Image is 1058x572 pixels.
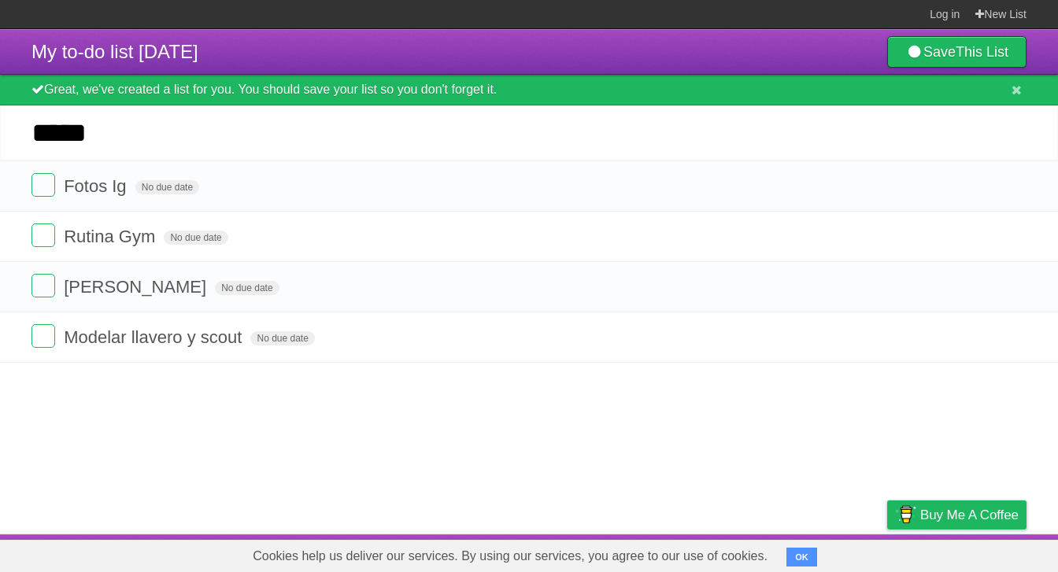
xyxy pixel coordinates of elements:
a: Privacy [867,538,908,568]
a: Developers [730,538,793,568]
label: Done [31,223,55,247]
a: Suggest a feature [927,538,1027,568]
span: No due date [135,180,199,194]
a: Terms [813,538,848,568]
label: Done [31,173,55,197]
a: SaveThis List [887,36,1027,68]
label: Done [31,274,55,297]
span: Cookies help us deliver our services. By using our services, you agree to our use of cookies. [237,541,783,572]
span: Fotos Ig [64,176,130,196]
span: No due date [250,331,314,345]
span: No due date [164,231,228,245]
label: Done [31,324,55,348]
button: OK [786,548,817,566]
img: Buy me a coffee [895,501,916,528]
span: [PERSON_NAME] [64,277,210,297]
span: My to-do list [DATE] [31,41,198,62]
span: Modelar llavero y scout [64,327,246,347]
a: About [678,538,711,568]
span: No due date [215,281,279,295]
a: Buy me a coffee [887,500,1027,530]
span: Rutina Gym [64,227,159,246]
span: Buy me a coffee [920,501,1019,529]
b: This List [956,44,1008,60]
